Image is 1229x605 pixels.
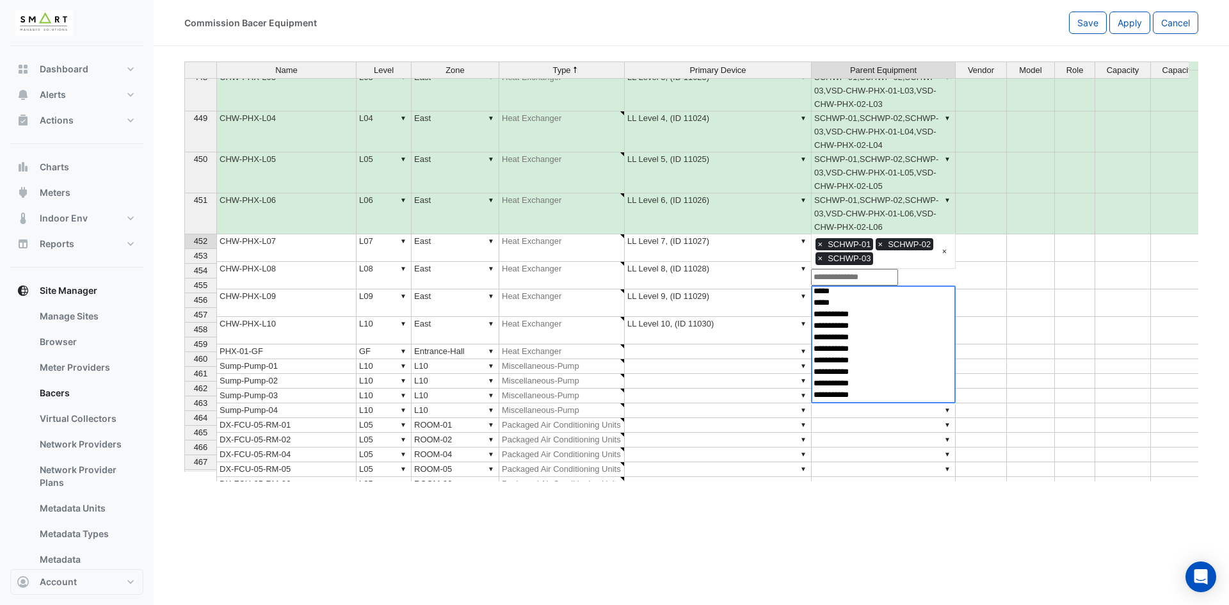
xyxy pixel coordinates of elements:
[398,403,408,417] div: ▼
[194,195,208,205] span: 451
[446,66,465,75] span: Zone
[40,63,88,76] span: Dashboard
[216,152,357,193] td: CHW-PHX-L05
[357,70,412,111] td: L03
[275,66,298,75] span: Name
[798,344,808,358] div: ▼
[357,374,412,389] td: L10
[10,206,143,231] button: Indoor Env
[499,403,625,418] td: Miscellaneous-Pump
[812,70,956,111] td: SCHWP-01,SCHWP-02,SCHWP-03,VSD-CHW-PHX-01-L03,VSD-CHW-PHX-02-L03
[357,462,412,477] td: L05
[486,433,496,446] div: ▼
[216,448,357,462] td: DX-FCU-05-RM-04
[1185,561,1216,592] div: Open Intercom Messenger
[194,295,208,305] span: 456
[1077,17,1098,28] span: Save
[194,383,208,393] span: 462
[10,231,143,257] button: Reports
[374,66,394,75] span: Level
[29,496,143,521] a: Metadata Units
[499,477,625,492] td: Packaged Air Conditioning Units
[40,212,88,225] span: Indoor Env
[357,448,412,462] td: L05
[29,355,143,380] a: Meter Providers
[825,252,873,265] span: SCHWP-03
[1069,12,1107,34] button: Save
[194,325,208,334] span: 458
[486,448,496,461] div: ▼
[942,477,952,490] div: ▼
[194,369,208,378] span: 461
[499,433,625,448] td: Packaged Air Conditioning Units
[486,403,496,417] div: ▼
[798,317,808,330] div: ▼
[17,63,29,76] app-icon: Dashboard
[798,262,808,275] div: ▼
[17,114,29,127] app-icon: Actions
[216,70,357,111] td: CHW-PHX-L03
[499,289,625,317] td: Heat Exchanger
[398,193,408,207] div: ▼
[398,317,408,330] div: ▼
[798,374,808,387] div: ▼
[942,418,952,432] div: ▼
[1118,17,1142,28] span: Apply
[216,477,357,492] td: DX-FCU-05-RM-06
[499,344,625,359] td: Heat Exchanger
[1019,66,1041,75] span: Model
[486,111,496,125] div: ▼
[412,152,499,193] td: East
[412,234,499,262] td: East
[625,152,812,193] td: LL Level 5, (ID 11025)
[412,111,499,152] td: East
[885,238,933,251] span: SCHWP-02
[499,462,625,477] td: Packaged Air Conditioning Units
[412,403,499,418] td: L10
[40,576,77,588] span: Account
[216,289,357,317] td: CHW-PHX-L09
[194,310,208,319] span: 457
[850,66,917,75] span: Parent Equipment
[1109,12,1150,34] button: Apply
[15,10,73,36] img: Company Logo
[942,462,952,476] div: ▼
[1162,66,1216,75] span: Capacity Units
[486,152,496,166] div: ▼
[1066,66,1084,75] span: Role
[194,442,208,452] span: 466
[486,262,496,275] div: ▼
[398,448,408,461] div: ▼
[194,354,208,364] span: 460
[216,262,357,289] td: CHW-PHX-L08
[1107,66,1139,75] span: Capacity
[499,359,625,374] td: Miscellaneous-Pump
[499,70,625,111] td: Heat Exchanger
[942,433,952,446] div: ▼
[412,418,499,433] td: ROOM-01
[398,374,408,387] div: ▼
[10,82,143,108] button: Alerts
[625,317,812,344] td: LL Level 10, (ID 11030)
[194,339,208,349] span: 459
[486,389,496,402] div: ▼
[216,234,357,262] td: CHW-PHX-L07
[10,56,143,82] button: Dashboard
[798,359,808,373] div: ▼
[17,238,29,250] app-icon: Reports
[486,477,496,490] div: ▼
[216,359,357,374] td: Sump-Pump-01
[216,344,357,359] td: PHX-01-GF
[486,374,496,387] div: ▼
[40,238,74,250] span: Reports
[398,344,408,358] div: ▼
[194,457,208,467] span: 467
[486,234,496,248] div: ▼
[798,152,808,166] div: ▼
[10,278,143,303] button: Site Manager
[412,289,499,317] td: East
[412,477,499,492] td: ROOM-06
[798,389,808,402] div: ▼
[29,547,143,572] a: Metadata
[216,418,357,433] td: DX-FCU-05-RM-01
